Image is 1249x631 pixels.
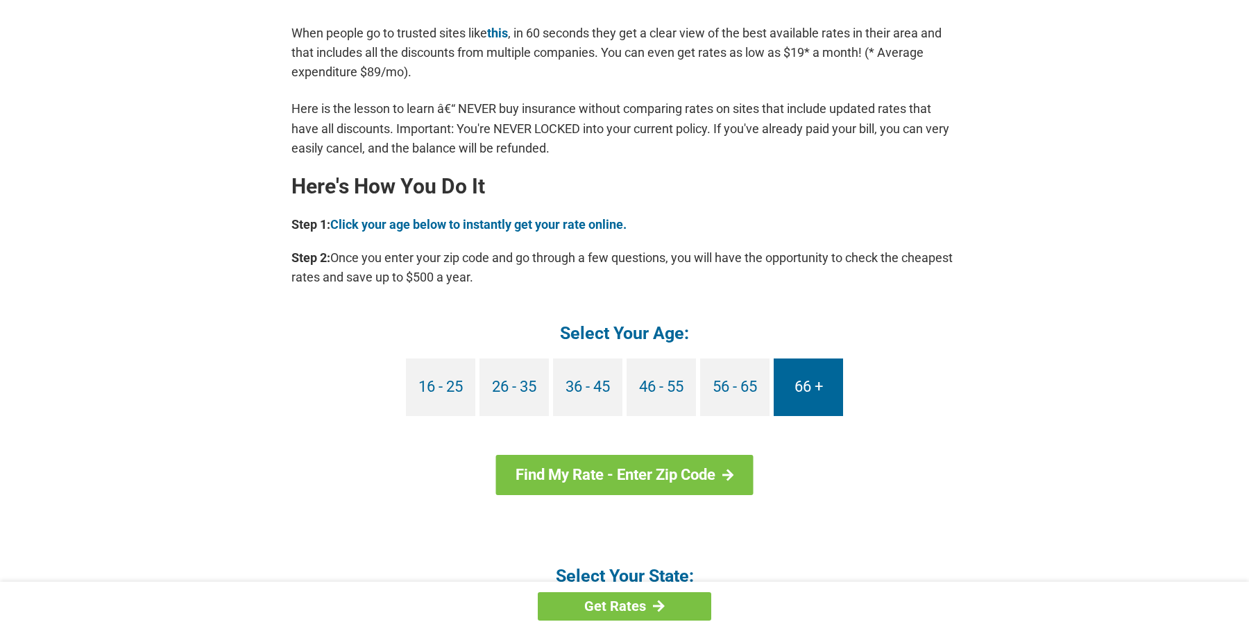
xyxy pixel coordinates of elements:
[330,217,627,232] a: Click your age below to instantly get your rate online.
[479,358,549,416] a: 26 - 35
[291,322,958,345] h4: Select Your Age:
[406,358,475,416] a: 16 - 25
[291,564,958,587] h4: Select Your State:
[627,358,696,416] a: 46 - 55
[291,175,958,198] h2: Here's How You Do It
[774,358,843,416] a: 66 +
[291,248,958,287] p: Once you enter your zip code and go through a few questions, you will have the opportunity to che...
[291,217,330,232] b: Step 1:
[538,592,711,621] a: Get Rates
[496,455,754,495] a: Find My Rate - Enter Zip Code
[291,99,958,157] p: Here is the lesson to learn â€“ NEVER buy insurance without comparing rates on sites that include...
[291,250,330,265] b: Step 2:
[700,358,770,416] a: 56 - 65
[487,26,508,40] a: this
[291,24,958,82] p: When people go to trusted sites like , in 60 seconds they get a clear view of the best available ...
[553,358,622,416] a: 36 - 45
